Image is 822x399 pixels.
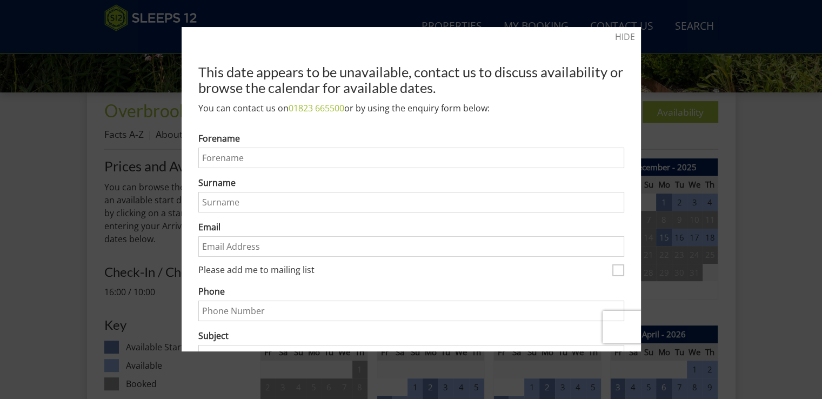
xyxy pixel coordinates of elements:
p: You can contact us on or by using the enquiry form below: [198,102,624,115]
label: Please add me to mailing list [198,265,608,277]
input: Surname [198,192,624,212]
input: Phone Number [198,301,624,321]
input: Email Address [198,236,624,257]
a: 01823 665500 [289,102,344,114]
label: Subject [198,329,624,342]
label: Surname [198,176,624,189]
label: Phone [198,285,624,298]
a: HIDE [615,30,635,43]
iframe: reCAPTCHA [603,311,741,343]
label: Forename [198,132,624,145]
input: Forename [198,148,624,168]
label: Email [198,221,624,234]
h2: This date appears to be unavailable, contact us to discuss availability or browse the calendar fo... [198,64,624,95]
